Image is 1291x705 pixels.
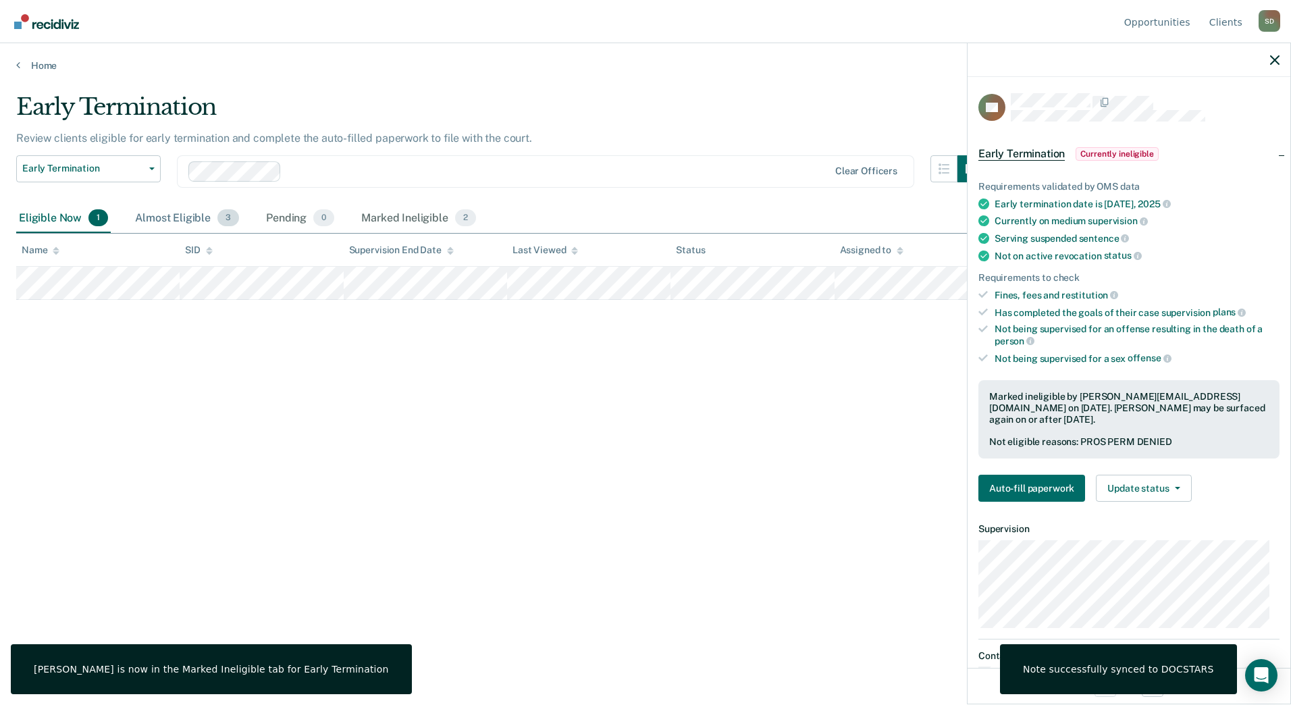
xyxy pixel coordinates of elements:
[989,391,1269,425] div: Marked ineligible by [PERSON_NAME][EMAIL_ADDRESS][DOMAIN_NAME] on [DATE]. [PERSON_NAME] may be su...
[1128,352,1171,363] span: offense
[455,209,476,227] span: 2
[1023,663,1214,675] div: Note successfully synced to DOCSTARS
[16,59,1275,72] a: Home
[978,272,1280,284] div: Requirements to check
[22,244,59,256] div: Name
[995,250,1280,262] div: Not on active revocation
[978,475,1090,502] a: Navigate to form link
[1259,10,1280,32] button: Profile dropdown button
[989,436,1269,448] div: Not eligible reasons: PROS PERM DENIED
[995,352,1280,365] div: Not being supervised for a sex
[995,323,1280,346] div: Not being supervised for an offense resulting in the death of a
[16,204,111,234] div: Eligible Now
[995,307,1280,319] div: Has completed the goals of their case supervision
[349,244,454,256] div: Supervision End Date
[359,204,479,234] div: Marked Ineligible
[263,204,337,234] div: Pending
[995,289,1280,301] div: Fines, fees and
[835,165,897,177] div: Clear officers
[88,209,108,227] span: 1
[978,475,1085,502] button: Auto-fill paperwork
[1213,307,1246,317] span: plans
[22,163,144,174] span: Early Termination
[968,668,1290,704] div: 1 / 2
[1076,147,1159,161] span: Currently ineligible
[132,204,242,234] div: Almost Eligible
[512,244,578,256] div: Last Viewed
[313,209,334,227] span: 0
[14,14,79,29] img: Recidiviz
[995,198,1280,210] div: Early termination date is [DATE],
[978,650,1280,662] dt: Contact
[968,132,1290,176] div: Early TerminationCurrently ineligible
[1138,199,1170,209] span: 2025
[16,93,984,132] div: Early Termination
[995,232,1280,244] div: Serving suspended
[1079,233,1130,244] span: sentence
[1061,290,1118,301] span: restitution
[995,215,1280,227] div: Currently on medium
[995,336,1034,346] span: person
[217,209,239,227] span: 3
[34,663,389,675] div: [PERSON_NAME] is now in the Marked Ineligible tab for Early Termination
[978,181,1280,192] div: Requirements validated by OMS data
[676,244,705,256] div: Status
[978,523,1280,535] dt: Supervision
[185,244,213,256] div: SID
[978,147,1065,161] span: Early Termination
[840,244,903,256] div: Assigned to
[16,132,532,145] p: Review clients eligible for early termination and complete the auto-filled paperwork to file with...
[1096,475,1191,502] button: Update status
[1104,250,1142,261] span: status
[1259,10,1280,32] div: S D
[1245,659,1277,691] div: Open Intercom Messenger
[1088,215,1147,226] span: supervision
